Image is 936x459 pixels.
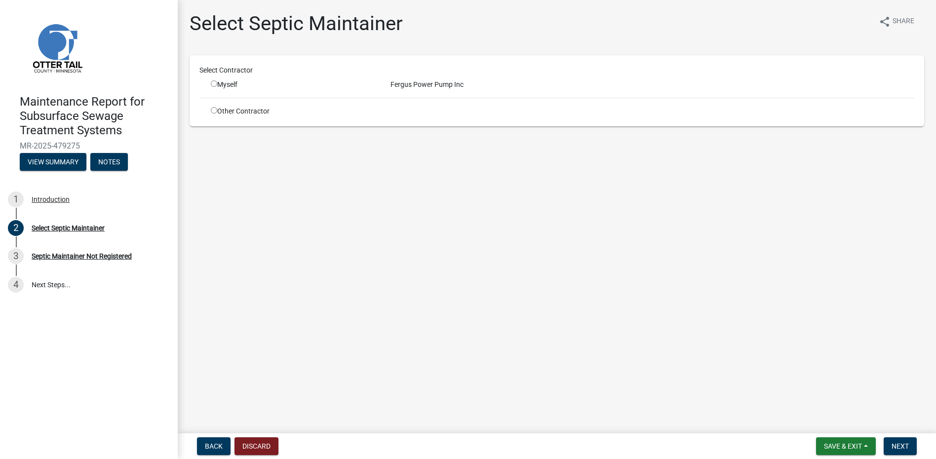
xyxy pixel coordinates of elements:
[892,442,909,450] span: Next
[20,141,158,151] span: MR-2025-479275
[32,225,105,231] div: Select Septic Maintainer
[893,16,914,28] span: Share
[20,95,170,137] h4: Maintenance Report for Subsurface Sewage Treatment Systems
[20,153,86,171] button: View Summary
[824,442,862,450] span: Save & Exit
[816,437,876,455] button: Save & Exit
[8,248,24,264] div: 3
[90,159,128,167] wm-modal-confirm: Notes
[234,437,278,455] button: Discard
[8,220,24,236] div: 2
[211,79,376,90] div: Myself
[8,277,24,293] div: 4
[205,442,223,450] span: Back
[90,153,128,171] button: Notes
[203,106,383,116] div: Other Contractor
[190,12,403,36] h1: Select Septic Maintainer
[20,159,86,167] wm-modal-confirm: Summary
[32,196,70,203] div: Introduction
[32,253,132,260] div: Septic Maintainer Not Registered
[884,437,917,455] button: Next
[8,191,24,207] div: 1
[20,10,94,84] img: Otter Tail County, Minnesota
[879,16,891,28] i: share
[383,79,922,90] div: Fergus Power Pump Inc
[871,12,922,31] button: shareShare
[192,65,922,76] div: Select Contractor
[197,437,231,455] button: Back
